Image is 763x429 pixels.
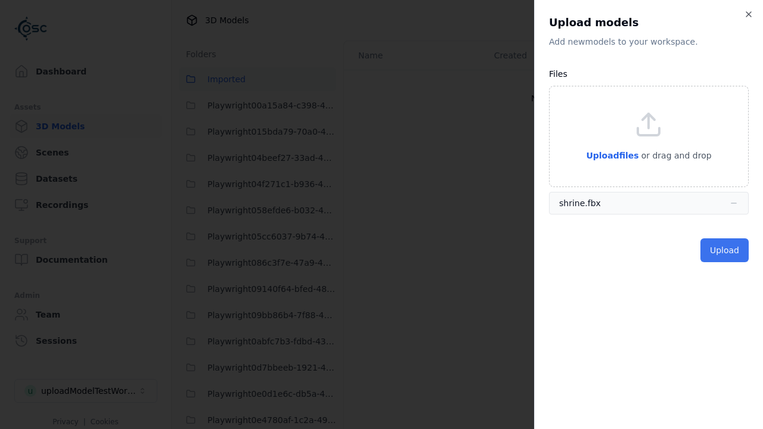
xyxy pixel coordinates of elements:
[586,151,638,160] span: Upload files
[549,14,749,31] h2: Upload models
[700,238,749,262] button: Upload
[639,148,712,163] p: or drag and drop
[559,197,601,209] div: shrine.fbx
[549,69,567,79] label: Files
[549,36,749,48] p: Add new model s to your workspace.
